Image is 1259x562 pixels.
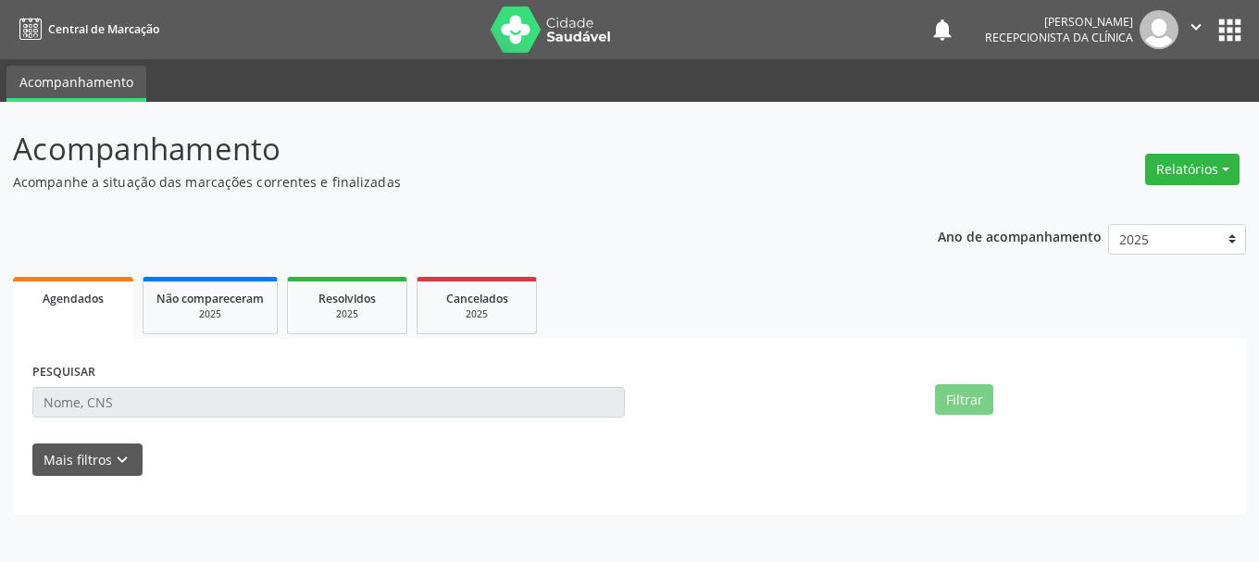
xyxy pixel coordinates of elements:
[48,21,159,37] span: Central de Marcação
[13,172,876,192] p: Acompanhe a situação das marcações correntes e finalizadas
[112,450,132,470] i: keyboard_arrow_down
[32,443,143,476] button: Mais filtroskeyboard_arrow_down
[1140,10,1178,49] img: img
[985,14,1133,30] div: [PERSON_NAME]
[156,291,264,306] span: Não compareceram
[13,14,159,44] a: Central de Marcação
[32,358,95,387] label: PESQUISAR
[1214,14,1246,46] button: apps
[1145,154,1240,185] button: Relatórios
[301,307,393,321] div: 2025
[938,224,1102,247] p: Ano de acompanhamento
[446,291,508,306] span: Cancelados
[6,66,146,102] a: Acompanhamento
[985,30,1133,45] span: Recepcionista da clínica
[1178,10,1214,49] button: 
[156,307,264,321] div: 2025
[43,291,104,306] span: Agendados
[32,387,625,418] input: Nome, CNS
[318,291,376,306] span: Resolvidos
[1186,17,1206,37] i: 
[935,384,993,416] button: Filtrar
[430,307,523,321] div: 2025
[13,126,876,172] p: Acompanhamento
[929,17,955,43] button: notifications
